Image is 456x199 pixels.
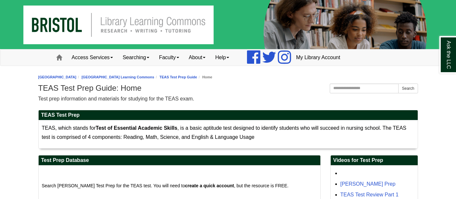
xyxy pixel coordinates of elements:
p: TEAS, which stands for , is a basic aptitude test designed to identify students who will succeed ... [42,124,414,142]
a: Help [210,49,234,66]
nav: breadcrumb [38,74,418,80]
a: [GEOGRAPHIC_DATA] Learning Commons [81,75,154,79]
a: Searching [118,49,154,66]
a: [PERSON_NAME] Prep [340,181,396,187]
h2: TEAS Test Prep [39,110,418,120]
a: TEAS Test Prep Guide [159,75,197,79]
a: My Library Account [291,49,345,66]
span: Search [PERSON_NAME] Test Prep for the TEAS test. You will need to , but the resource is FREE. [42,183,289,188]
strong: create a quick account [185,183,234,188]
a: About [184,49,211,66]
span: Test prep information and materials for studying for the TEAS exam. [38,96,194,101]
h2: Videos for Test Prep [331,155,418,166]
li: Home [197,74,212,80]
button: Search [398,84,418,93]
a: Faculty [154,49,184,66]
strong: Test of Essential Academic Skills [96,125,178,131]
a: [GEOGRAPHIC_DATA] [38,75,77,79]
a: Access Services [67,49,118,66]
h1: TEAS Test Prep Guide: Home [38,84,418,93]
h2: Test Prep Database [39,155,320,166]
